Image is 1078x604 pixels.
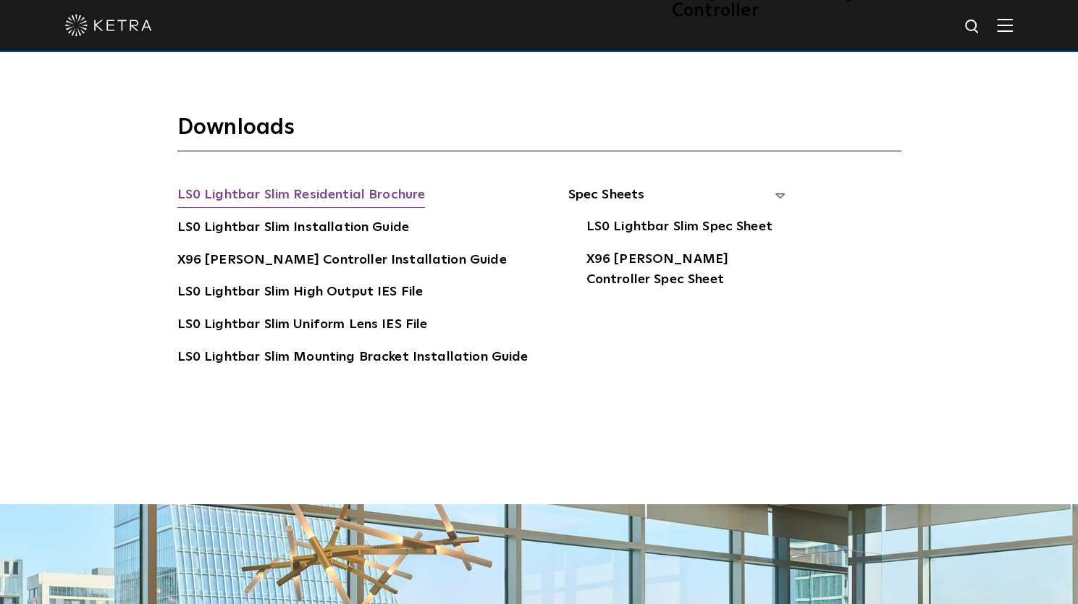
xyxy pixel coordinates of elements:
h3: Downloads [177,114,901,151]
img: Hamburger%20Nav.svg [997,18,1013,32]
a: LS0 Lightbar Slim Mounting Bracket Installation Guide [177,347,529,370]
a: X96 [PERSON_NAME] Controller Spec Sheet [586,249,785,293]
a: LS0 Lightbar Slim Spec Sheet [586,217,772,240]
a: LS0 Lightbar Slim Uniform Lens IES File [177,314,428,337]
a: LS0 Lightbar Slim Installation Guide [177,217,409,240]
a: LS0 Lightbar Slim High Output IES File [177,282,424,305]
img: ketra-logo-2019-white [65,14,152,36]
a: LS0 Lightbar Slim Residential Brochure [177,185,426,208]
a: X96 [PERSON_NAME] Controller Installation Guide [177,250,507,273]
img: search icon [964,18,982,36]
span: Spec Sheets [568,185,785,217]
